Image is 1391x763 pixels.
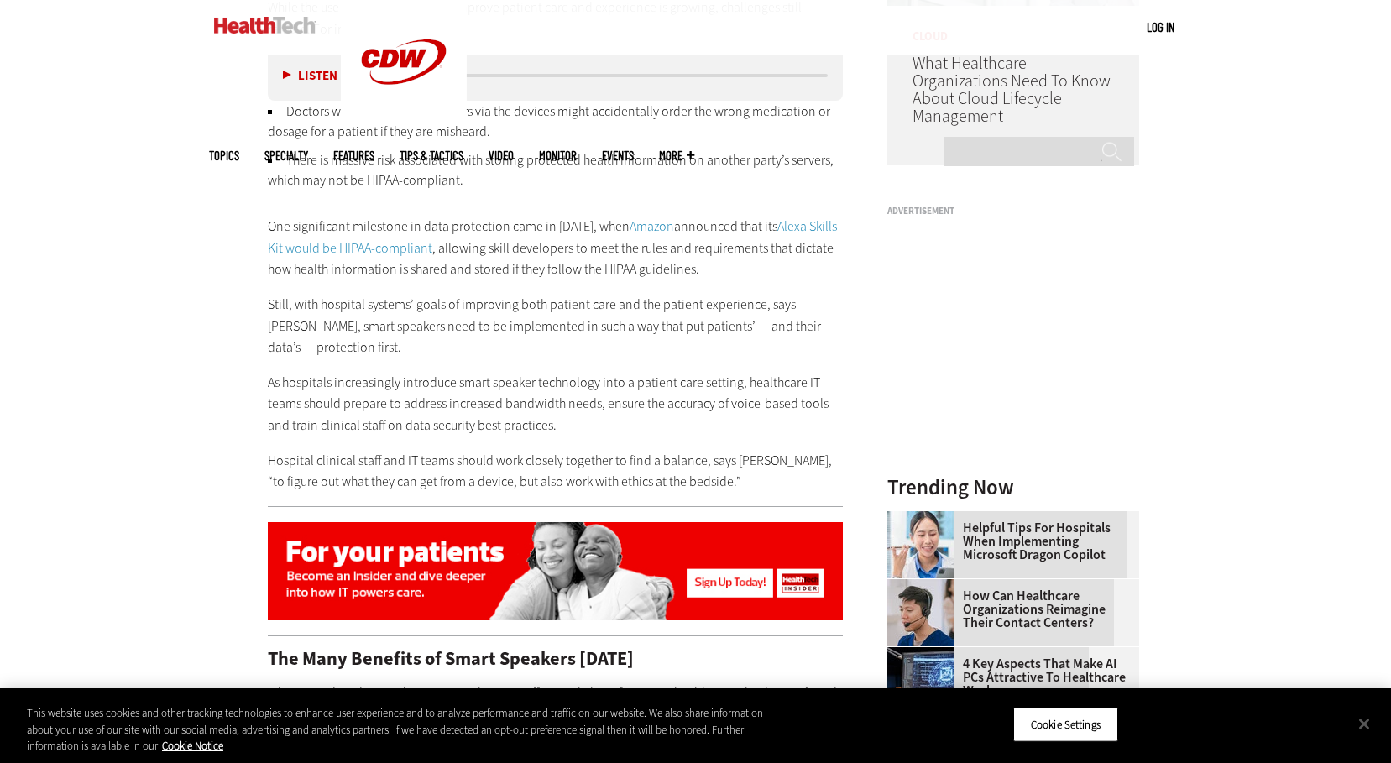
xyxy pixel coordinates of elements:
img: Home [214,17,316,34]
a: Helpful Tips for Hospitals When Implementing Microsoft Dragon Copilot [887,521,1129,562]
h2: The Many Benefits of Smart Speakers [DATE] [268,650,844,668]
a: Video [489,149,514,162]
p: Hospital clinical staff and IT teams should work closely together to find a balance, says [PERSON... [268,450,844,493]
h3: Trending Now [887,477,1139,498]
div: User menu [1147,18,1174,36]
a: 4 Key Aspects That Make AI PCs Attractive to Healthcare Workers [887,657,1129,698]
a: Tips & Tactics [400,149,463,162]
a: CDW [341,111,467,128]
img: Desktop monitor with brain AI concept [887,647,954,714]
a: Log in [1147,19,1174,34]
span: Specialty [264,149,308,162]
a: Desktop monitor with brain AI concept [887,647,963,661]
a: Amazon [630,217,674,235]
p: As hospitals increasingly introduce smart speaker technology into a patient care setting, healthc... [268,372,844,436]
span: Topics [209,149,239,162]
a: Doctor using phone to dictate to tablet [887,511,963,525]
a: How Can Healthcare Organizations Reimagine Their Contact Centers? [887,589,1129,630]
p: When introduced properly, smart speakers can offer ample benefits across healthcare. The devices ... [268,682,844,747]
p: One significant milestone in data protection came in [DATE], when announced that its , allowing s... [268,216,844,280]
a: Healthcare contact center [887,579,963,593]
div: This website uses cookies and other tracking technologies to enhance user experience and to analy... [27,705,765,755]
a: More information about your privacy [162,739,223,753]
img: Healthcare contact center [887,579,954,646]
a: Events [602,149,634,162]
a: Alexa Skills Kit would be HIPAA-compliant [268,217,837,257]
h3: Advertisement [887,206,1139,216]
a: MonITor [539,149,577,162]
button: Close [1346,705,1383,742]
img: Doctor using phone to dictate to tablet [887,511,954,578]
img: Become an Insider [268,522,844,621]
iframe: advertisement [887,222,1139,432]
p: Still, with hospital systems’ goals of improving both patient care and the patient experience, sa... [268,294,844,358]
a: Features [333,149,374,162]
button: Cookie Settings [1013,707,1118,742]
span: More [659,149,694,162]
